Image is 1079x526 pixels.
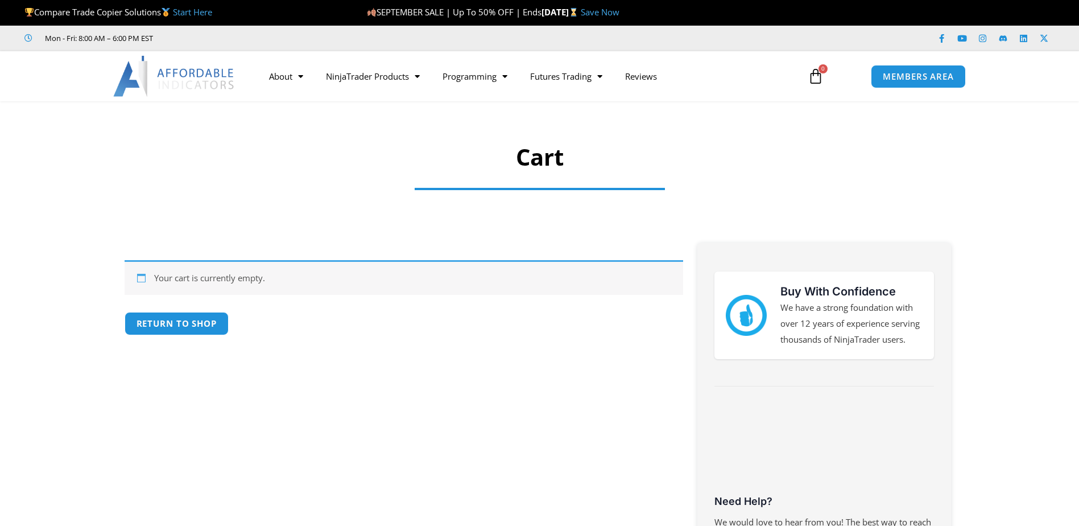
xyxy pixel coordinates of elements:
img: 🏆 [25,8,34,17]
h3: Need Help? [714,495,934,508]
img: 🍂 [367,8,376,17]
a: Reviews [614,63,668,89]
nav: Menu [258,63,795,89]
a: About [258,63,315,89]
a: Programming [431,63,519,89]
img: LogoAI | Affordable Indicators – NinjaTrader [113,56,235,97]
a: Futures Trading [519,63,614,89]
h3: Buy With Confidence [780,283,923,300]
p: We have a strong foundation with over 12 years of experience serving thousands of NinjaTrader users. [780,300,923,348]
a: Save Now [581,6,619,18]
div: Your cart is currently empty. [125,260,683,295]
a: Start Here [173,6,212,18]
a: MEMBERS AREA [871,65,966,88]
img: ⌛ [569,8,578,17]
a: NinjaTrader Products [315,63,431,89]
h1: Cart [163,141,916,173]
span: SEPTEMBER SALE | Up To 50% OFF | Ends [367,6,541,18]
img: 🥇 [162,8,170,17]
strong: [DATE] [541,6,581,18]
iframe: Customer reviews powered by Trustpilot [169,32,340,44]
a: Return to shop [125,312,229,335]
a: 0 [791,60,841,93]
span: 0 [818,64,828,73]
img: mark thumbs good 43913 | Affordable Indicators – NinjaTrader [726,295,767,336]
span: Compare Trade Copier Solutions [24,6,212,18]
iframe: Customer reviews powered by Trustpilot [714,406,934,492]
span: MEMBERS AREA [883,72,954,81]
span: Mon - Fri: 8:00 AM – 6:00 PM EST [42,31,153,45]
